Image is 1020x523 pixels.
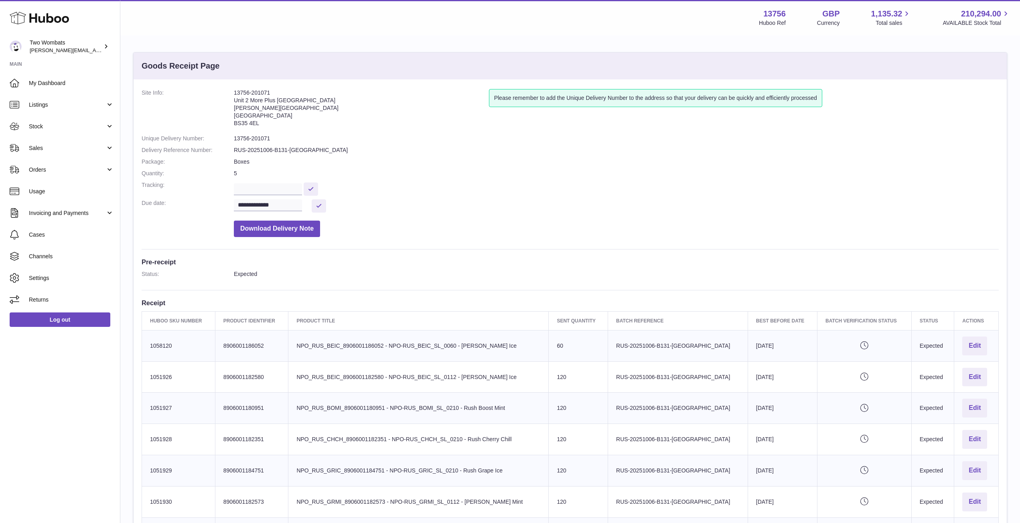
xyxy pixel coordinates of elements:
img: philip.carroll@twowombats.com [10,41,22,53]
td: Expected [911,393,954,424]
h3: Pre-receipt [142,257,999,266]
div: Two Wombats [30,39,102,54]
th: Product title [288,311,549,330]
td: RUS-20251006-B131-[GEOGRAPHIC_DATA] [608,361,748,393]
td: 8906001184751 [215,455,288,487]
td: 1051930 [142,486,215,517]
dt: Status: [142,270,234,278]
h3: Goods Receipt Page [142,61,220,71]
td: [DATE] [748,330,817,361]
address: 13756-201071 Unit 2 More Plus [GEOGRAPHIC_DATA] [PERSON_NAME][GEOGRAPHIC_DATA] [GEOGRAPHIC_DATA] ... [234,89,489,131]
dt: Tracking: [142,181,234,195]
td: 8906001186052 [215,330,288,361]
button: Edit [962,430,987,449]
td: NPO_RUS_GRIC_8906001184751 - NPO-RUS_GRIC_SL_0210 - Rush Grape Ice [288,455,549,487]
strong: GBP [822,8,840,19]
td: Expected [911,455,954,487]
td: 8906001182573 [215,486,288,517]
a: 1,135.32 Total sales [871,8,912,27]
dd: RUS-20251006-B131-[GEOGRAPHIC_DATA] [234,146,999,154]
span: Total sales [876,19,911,27]
span: Cases [29,231,114,239]
td: 120 [549,455,608,487]
td: [DATE] [748,393,817,424]
td: NPO_RUS_GRMI_8906001182573 - NPO-RUS_GRMI_SL_0112 - [PERSON_NAME] Mint [288,486,549,517]
dt: Delivery Reference Number: [142,146,234,154]
td: Expected [911,330,954,361]
td: 120 [549,361,608,393]
td: [DATE] [748,455,817,487]
dt: Site Info: [142,89,234,131]
dt: Due date: [142,199,234,213]
span: Channels [29,253,114,260]
th: Sent Quantity [549,311,608,330]
button: Edit [962,461,987,480]
button: Download Delivery Note [234,221,320,237]
span: AVAILABLE Stock Total [943,19,1010,27]
span: Stock [29,123,105,130]
td: Expected [911,361,954,393]
dd: 13756-201071 [234,135,999,142]
td: [DATE] [748,486,817,517]
td: NPO_RUS_BEIC_8906001186052 - NPO-RUS_BEIC_SL_0060 - [PERSON_NAME] Ice [288,330,549,361]
dt: Package: [142,158,234,166]
td: 1051929 [142,455,215,487]
td: RUS-20251006-B131-[GEOGRAPHIC_DATA] [608,455,748,487]
h3: Receipt [142,298,999,307]
td: Expected [911,424,954,455]
td: 8906001180951 [215,393,288,424]
td: RUS-20251006-B131-[GEOGRAPHIC_DATA] [608,393,748,424]
th: Actions [954,311,999,330]
td: RUS-20251006-B131-[GEOGRAPHIC_DATA] [608,424,748,455]
td: 1051926 [142,361,215,393]
td: Expected [911,486,954,517]
th: Status [911,311,954,330]
td: RUS-20251006-B131-[GEOGRAPHIC_DATA] [608,330,748,361]
button: Edit [962,337,987,355]
td: 1051927 [142,393,215,424]
span: Listings [29,101,105,109]
span: Sales [29,144,105,152]
th: Product Identifier [215,311,288,330]
span: Settings [29,274,114,282]
dd: Boxes [234,158,999,166]
td: 120 [549,424,608,455]
th: Huboo SKU Number [142,311,215,330]
dt: Quantity: [142,170,234,177]
td: 1058120 [142,330,215,361]
th: Batch Reference [608,311,748,330]
td: 120 [549,486,608,517]
td: [DATE] [748,424,817,455]
button: Edit [962,399,987,418]
dd: 5 [234,170,999,177]
td: 1051928 [142,424,215,455]
td: 8906001182351 [215,424,288,455]
td: NPO_RUS_BEIC_8906001182580 - NPO-RUS_BEIC_SL_0112 - [PERSON_NAME] Ice [288,361,549,393]
strong: 13756 [763,8,786,19]
td: RUS-20251006-B131-[GEOGRAPHIC_DATA] [608,486,748,517]
span: 210,294.00 [961,8,1001,19]
span: 1,135.32 [871,8,902,19]
button: Edit [962,368,987,387]
td: 60 [549,330,608,361]
span: Orders [29,166,105,174]
span: Invoicing and Payments [29,209,105,217]
td: NPO_RUS_CHCH_8906001182351 - NPO-RUS_CHCH_SL_0210 - Rush Cherry Chill [288,424,549,455]
div: Currency [817,19,840,27]
td: NPO_RUS_BOMI_8906001180951 - NPO-RUS_BOMI_SL_0210 - Rush Boost Mint [288,393,549,424]
div: Please remember to add the Unique Delivery Number to the address so that your delivery can be qui... [489,89,822,107]
th: Batch Verification Status [817,311,912,330]
a: Log out [10,312,110,327]
td: 120 [549,393,608,424]
dd: Expected [234,270,999,278]
th: Best Before Date [748,311,817,330]
td: [DATE] [748,361,817,393]
a: 210,294.00 AVAILABLE Stock Total [943,8,1010,27]
td: 8906001182580 [215,361,288,393]
span: Usage [29,188,114,195]
dt: Unique Delivery Number: [142,135,234,142]
span: Returns [29,296,114,304]
span: My Dashboard [29,79,114,87]
button: Edit [962,493,987,511]
div: Huboo Ref [759,19,786,27]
